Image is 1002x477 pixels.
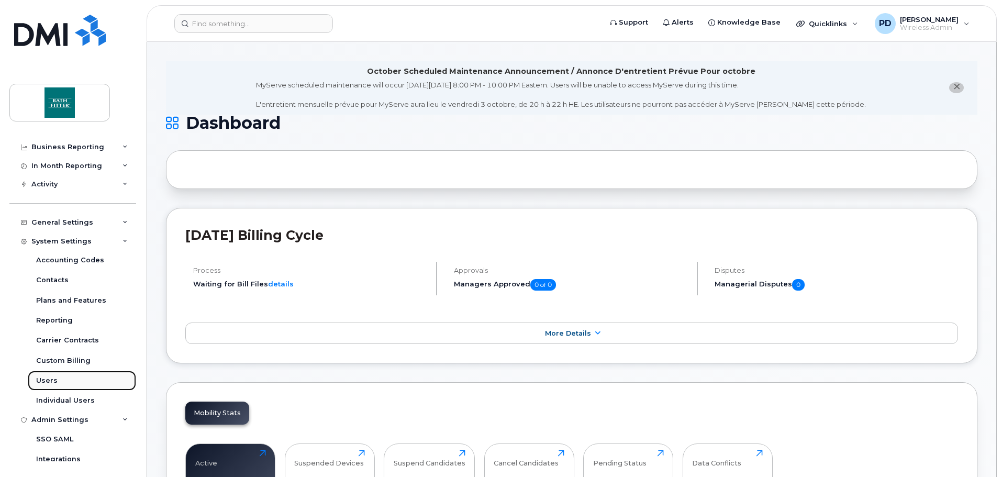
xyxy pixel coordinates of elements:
h4: Process [193,267,427,274]
div: MyServe scheduled maintenance will occur [DATE][DATE] 8:00 PM - 10:00 PM Eastern. Users will be u... [256,80,866,109]
span: Dashboard [186,115,281,131]
div: Data Conflicts [692,450,741,467]
div: Active [195,450,217,467]
h5: Managerial Disputes [715,279,958,291]
li: Waiting for Bill Files [193,279,427,289]
span: 0 of 0 [530,279,556,291]
div: Pending Status [593,450,647,467]
span: 0 [792,279,805,291]
div: Suspend Candidates [394,450,465,467]
h2: [DATE] Billing Cycle [185,227,958,243]
a: details [268,280,294,288]
h4: Approvals [454,267,688,274]
h5: Managers Approved [454,279,688,291]
div: Suspended Devices [294,450,364,467]
div: October Scheduled Maintenance Announcement / Annonce D'entretient Prévue Pour octobre [367,66,755,77]
span: More Details [545,329,591,337]
div: Cancel Candidates [494,450,559,467]
h4: Disputes [715,267,958,274]
button: close notification [949,82,964,93]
